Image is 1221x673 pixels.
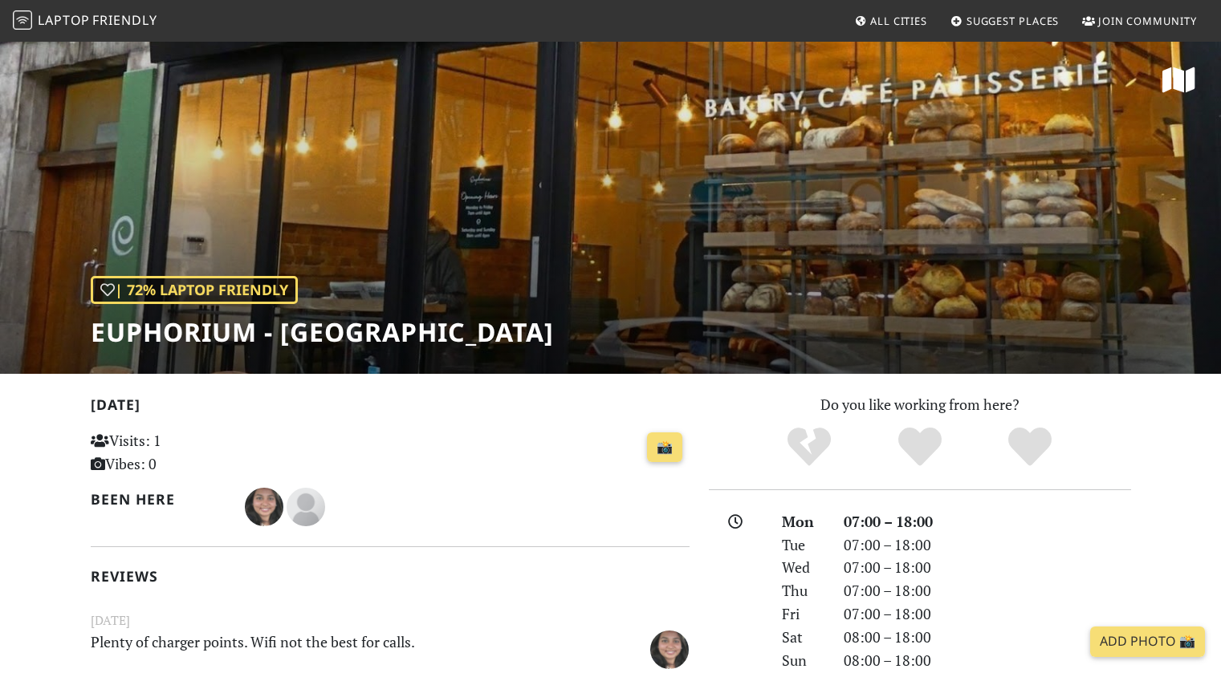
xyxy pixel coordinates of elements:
[772,579,833,602] div: Thu
[848,6,934,35] a: All Cities
[650,630,689,669] img: 4372-nishi.jpg
[91,317,554,347] h1: Euphorium - [GEOGRAPHIC_DATA]
[834,556,1141,579] div: 07:00 – 18:00
[967,14,1060,28] span: Suggest Places
[834,533,1141,557] div: 07:00 – 18:00
[81,630,596,667] p: Plenty of charger points. Wifi not the best for calls.
[91,568,690,585] h2: Reviews
[772,602,833,626] div: Fri
[834,602,1141,626] div: 07:00 – 18:00
[38,11,90,29] span: Laptop
[650,638,689,657] span: Nishi N
[81,610,699,630] small: [DATE]
[772,510,833,533] div: Mon
[92,11,157,29] span: Friendly
[709,393,1131,416] p: Do you like working from here?
[834,626,1141,649] div: 08:00 – 18:00
[944,6,1066,35] a: Suggest Places
[834,579,1141,602] div: 07:00 – 18:00
[245,496,287,515] span: Nishi N
[91,276,298,304] div: | 72% Laptop Friendly
[91,491,226,508] h2: Been here
[13,10,32,30] img: LaptopFriendly
[865,425,975,469] div: Yes
[754,425,865,469] div: No
[1076,6,1203,35] a: Join Community
[870,14,927,28] span: All Cities
[647,432,682,463] a: 📸
[834,649,1141,672] div: 08:00 – 18:00
[91,429,278,476] p: Visits: 1 Vibes: 0
[772,533,833,557] div: Tue
[287,496,325,515] span: Amy H
[1098,14,1197,28] span: Join Community
[1090,626,1205,657] a: Add Photo 📸
[834,510,1141,533] div: 07:00 – 18:00
[772,649,833,672] div: Sun
[13,7,157,35] a: LaptopFriendly LaptopFriendly
[245,488,283,526] img: 4372-nishi.jpg
[287,488,325,526] img: blank-535327c66bd565773addf3077783bbfce4b00ec00e9fd257753287c682c7fa38.png
[975,425,1085,469] div: Definitely!
[772,556,833,579] div: Wed
[91,396,690,420] h2: [DATE]
[772,626,833,649] div: Sat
